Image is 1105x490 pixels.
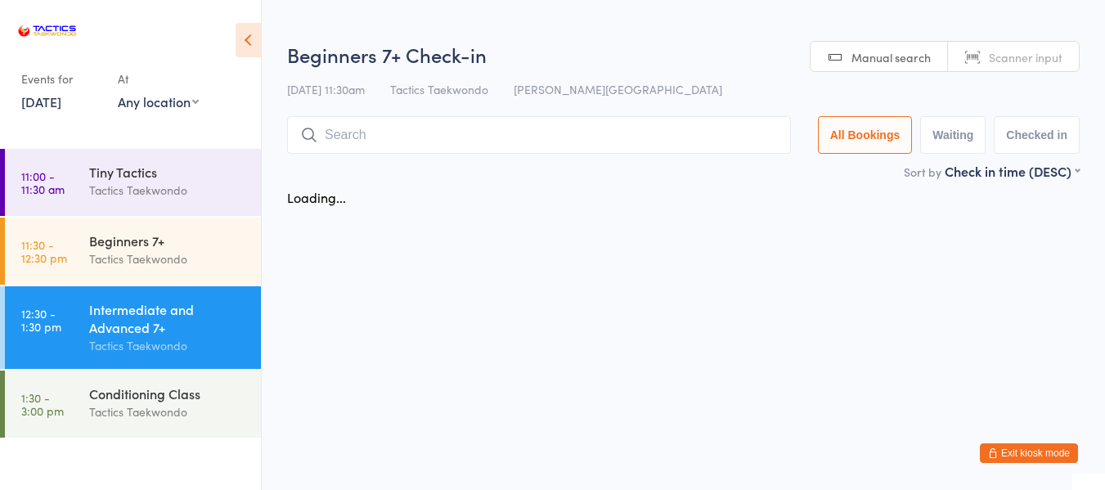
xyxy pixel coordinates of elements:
[851,49,931,65] span: Manual search
[287,41,1080,68] h2: Beginners 7+ Check-in
[21,238,67,264] time: 11:30 - 12:30 pm
[89,402,247,421] div: Tactics Taekwondo
[390,81,488,97] span: Tactics Taekwondo
[980,443,1078,463] button: Exit kiosk mode
[89,232,247,249] div: Beginners 7+
[904,164,941,180] label: Sort by
[945,162,1080,180] div: Check in time (DESC)
[89,163,247,181] div: Tiny Tactics
[118,65,199,92] div: At
[818,116,913,154] button: All Bookings
[21,169,65,196] time: 11:00 - 11:30 am
[21,65,101,92] div: Events for
[21,92,61,110] a: [DATE]
[5,218,261,285] a: 11:30 -12:30 pmBeginners 7+Tactics Taekwondo
[920,116,986,154] button: Waiting
[994,116,1080,154] button: Checked in
[287,81,365,97] span: [DATE] 11:30am
[5,149,261,216] a: 11:00 -11:30 amTiny TacticsTactics Taekwondo
[989,49,1062,65] span: Scanner input
[5,371,261,438] a: 1:30 -3:00 pmConditioning ClassTactics Taekwondo
[21,391,64,417] time: 1:30 - 3:00 pm
[89,336,247,355] div: Tactics Taekwondo
[287,188,346,206] div: Loading...
[89,249,247,268] div: Tactics Taekwondo
[16,12,78,49] img: Tactics Taekwondo
[514,81,722,97] span: [PERSON_NAME][GEOGRAPHIC_DATA]
[89,384,247,402] div: Conditioning Class
[21,307,61,333] time: 12:30 - 1:30 pm
[89,300,247,336] div: Intermediate and Advanced 7+
[89,181,247,200] div: Tactics Taekwondo
[287,116,791,154] input: Search
[5,286,261,369] a: 12:30 -1:30 pmIntermediate and Advanced 7+Tactics Taekwondo
[118,92,199,110] div: Any location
